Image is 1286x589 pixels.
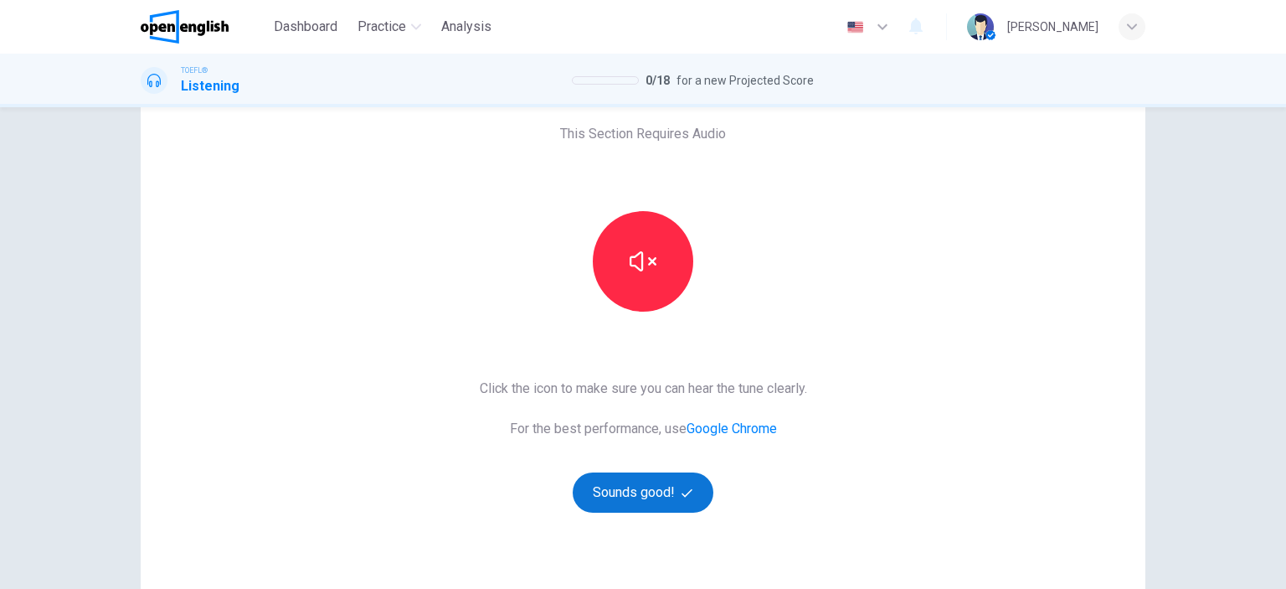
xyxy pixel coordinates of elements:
[358,17,406,37] span: Practice
[560,124,726,144] span: This Section Requires Audio
[573,473,713,513] button: Sounds good!
[967,13,994,40] img: Profile picture
[480,419,807,439] span: For the best performance, use
[181,76,239,96] h1: Listening
[646,70,670,90] span: 0 / 18
[1007,17,1098,37] div: [PERSON_NAME]
[181,65,208,76] span: TOEFL®
[274,17,337,37] span: Dashboard
[267,12,344,42] button: Dashboard
[845,21,866,34] img: en
[676,70,814,90] span: for a new Projected Score
[441,17,491,37] span: Analysis
[141,10,229,44] img: OpenEnglish logo
[351,12,428,42] button: Practice
[435,12,498,42] button: Analysis
[480,379,807,399] span: Click the icon to make sure you can hear the tune clearly.
[141,10,267,44] a: OpenEnglish logo
[687,421,777,437] a: Google Chrome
